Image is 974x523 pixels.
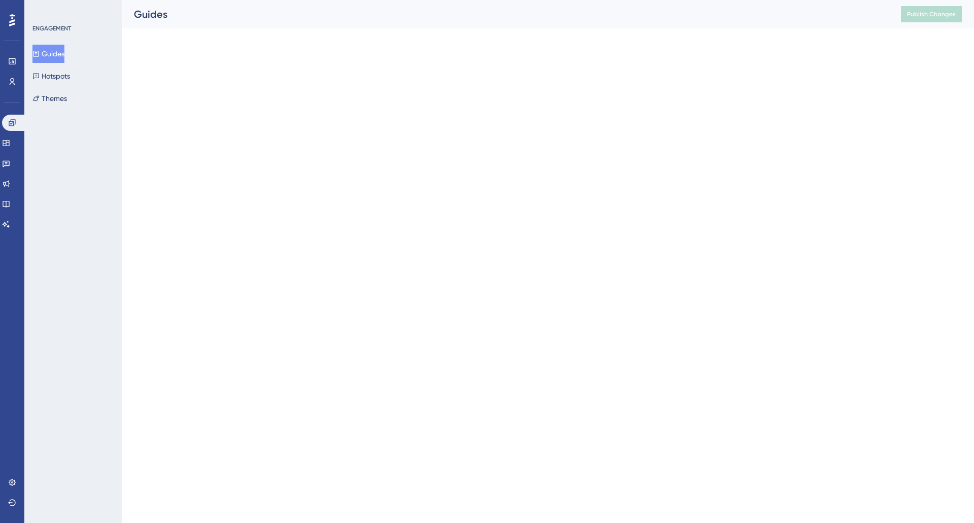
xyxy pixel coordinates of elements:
[907,10,956,18] span: Publish Changes
[901,6,962,22] button: Publish Changes
[32,24,71,32] div: ENGAGEMENT
[134,7,876,21] div: Guides
[32,67,70,85] button: Hotspots
[32,89,67,108] button: Themes
[32,45,64,63] button: Guides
